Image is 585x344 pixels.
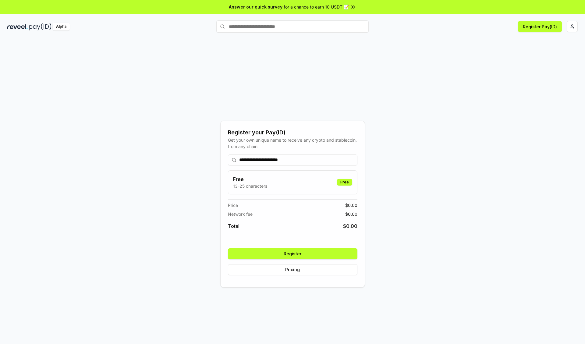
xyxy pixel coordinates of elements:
[228,222,239,230] span: Total
[345,211,357,217] span: $ 0.00
[229,4,282,10] span: Answer our quick survey
[518,21,562,32] button: Register Pay(ID)
[233,183,267,189] p: 13-25 characters
[228,248,357,259] button: Register
[7,23,28,30] img: reveel_dark
[337,179,352,186] div: Free
[228,211,253,217] span: Network fee
[228,202,238,208] span: Price
[53,23,70,30] div: Alpha
[228,128,357,137] div: Register your Pay(ID)
[228,137,357,150] div: Get your own unique name to receive any crypto and stablecoin, from any chain
[284,4,349,10] span: for a chance to earn 10 USDT 📝
[228,264,357,275] button: Pricing
[343,222,357,230] span: $ 0.00
[345,202,357,208] span: $ 0.00
[29,23,51,30] img: pay_id
[233,176,267,183] h3: Free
